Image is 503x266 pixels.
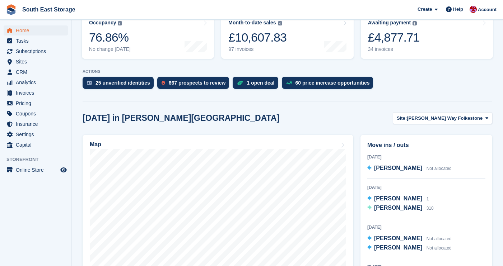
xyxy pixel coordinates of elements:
[89,20,116,26] div: Occupancy
[16,57,59,67] span: Sites
[83,77,157,92] a: 25 unverified identities
[233,77,281,92] a: 1 open deal
[83,113,279,123] h2: [DATE] in [PERSON_NAME][GEOGRAPHIC_DATA]
[162,81,165,85] img: prospect-51fa495bee0391a8d652442698ab0144808aea92771e9ea1ae160a38d050c398.svg
[16,165,59,175] span: Online Store
[4,46,68,56] a: menu
[427,166,452,171] span: Not allocated
[59,166,68,174] a: Preview store
[169,80,226,86] div: 667 prospects to review
[16,98,59,108] span: Pricing
[157,77,233,92] a: 667 prospects to review
[16,88,59,98] span: Invoices
[374,195,422,201] span: [PERSON_NAME]
[4,88,68,98] a: menu
[470,6,477,13] img: Roger Norris
[87,81,92,85] img: verify_identity-adf6edd0f0f0b5bbfe63781bf79b02c33cf7c696d77639b501bdc392416b5a36.svg
[367,154,485,160] div: [DATE]
[4,98,68,108] a: menu
[16,129,59,139] span: Settings
[368,20,411,26] div: Awaiting payment
[4,140,68,150] a: menu
[228,20,276,26] div: Month-to-date sales
[427,246,452,251] span: Not allocated
[427,236,452,241] span: Not allocated
[453,6,463,13] span: Help
[16,67,59,77] span: CRM
[367,243,452,253] a: [PERSON_NAME] Not allocated
[16,36,59,46] span: Tasks
[16,77,59,87] span: Analytics
[407,115,483,122] span: [PERSON_NAME] Way Folkestone
[4,129,68,139] a: menu
[374,235,422,241] span: [PERSON_NAME]
[118,21,122,25] img: icon-info-grey-7440780725fd019a000dd9b08b2336e03edf1995a4989e88bcd33f0948082b44.svg
[374,244,422,251] span: [PERSON_NAME]
[89,30,131,45] div: 76.86%
[4,36,68,46] a: menu
[4,67,68,77] a: menu
[4,165,68,175] a: menu
[368,30,420,45] div: £4,877.71
[367,184,485,191] div: [DATE]
[19,4,78,15] a: South East Storage
[374,165,422,171] span: [PERSON_NAME]
[367,204,434,213] a: [PERSON_NAME] 310
[16,140,59,150] span: Capital
[82,13,214,59] a: Occupancy 76.86% No change [DATE]
[282,77,377,92] a: 60 price increase opportunities
[393,112,492,124] button: Site: [PERSON_NAME] Way Folkestone
[427,206,434,211] span: 310
[367,234,452,243] a: [PERSON_NAME] Not allocated
[286,81,292,85] img: price_increase_opportunities-93ffe204e8149a01c8c9dc8f82e8f89637d9d84a8eef4429ea346261dce0b2c0.svg
[4,57,68,67] a: menu
[278,21,282,25] img: icon-info-grey-7440780725fd019a000dd9b08b2336e03edf1995a4989e88bcd33f0948082b44.svg
[228,46,287,52] div: 97 invoices
[397,115,407,122] span: Site:
[413,21,417,25] img: icon-info-grey-7440780725fd019a000dd9b08b2336e03edf1995a4989e88bcd33f0948082b44.svg
[367,164,452,173] a: [PERSON_NAME] Not allocated
[96,80,150,86] div: 25 unverified identities
[228,30,287,45] div: £10,607.83
[16,25,59,35] span: Home
[6,156,71,163] span: Storefront
[4,25,68,35] a: menu
[418,6,432,13] span: Create
[4,77,68,87] a: menu
[361,13,493,59] a: Awaiting payment £4,877.71 34 invoices
[16,46,59,56] span: Subscriptions
[221,13,353,59] a: Month-to-date sales £10,607.83 97 invoices
[247,80,274,86] div: 1 open deal
[4,119,68,129] a: menu
[90,141,101,148] h2: Map
[295,80,370,86] div: 60 price increase opportunities
[367,141,485,149] h2: Move ins / outs
[237,80,243,85] img: deal-1b604bf984904fb50ccaf53a9ad4b4a5d6e5aea283cecdc64d6e3604feb123c2.svg
[368,46,420,52] div: 34 invoices
[6,4,17,15] img: stora-icon-8386f47178a22dfd0bd8f6a31ec36ba5ce8667c1dd55bd0f319d3a0aa187defe.svg
[16,109,59,119] span: Coupons
[4,109,68,119] a: menu
[374,205,422,211] span: [PERSON_NAME]
[83,69,492,74] p: ACTIONS
[367,224,485,231] div: [DATE]
[367,194,429,204] a: [PERSON_NAME] 1
[427,196,429,201] span: 1
[16,119,59,129] span: Insurance
[89,46,131,52] div: No change [DATE]
[478,6,497,13] span: Account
